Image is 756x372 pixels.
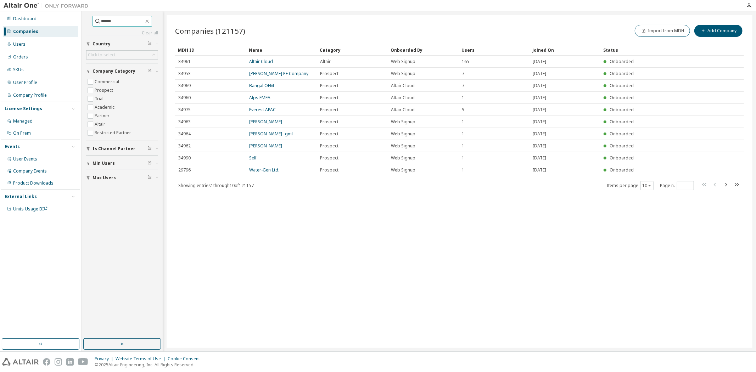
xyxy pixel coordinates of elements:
[320,131,338,137] span: Prospect
[462,71,464,77] span: 7
[249,155,257,161] a: Self
[391,107,415,113] span: Altair Cloud
[642,183,652,188] button: 10
[86,51,158,59] div: Click to select
[320,83,338,89] span: Prospect
[13,29,38,34] div: Companies
[13,16,37,22] div: Dashboard
[533,119,546,125] span: [DATE]
[320,44,385,56] div: Category
[13,156,37,162] div: User Events
[13,180,54,186] div: Product Downloads
[95,112,111,120] label: Partner
[391,95,415,101] span: Altair Cloud
[95,86,114,95] label: Prospect
[320,71,338,77] span: Prospect
[147,160,152,166] span: Clear filter
[610,167,634,173] span: Onboarded
[610,155,634,161] span: Onboarded
[2,358,39,366] img: altair_logo.svg
[93,41,111,47] span: Country
[660,181,694,190] span: Page n.
[13,67,24,73] div: SKUs
[178,44,243,56] div: MDH ID
[86,156,158,171] button: Min Users
[95,356,116,362] div: Privacy
[533,95,546,101] span: [DATE]
[95,120,107,129] label: Altair
[147,41,152,47] span: Clear filter
[66,358,74,366] img: linkedin.svg
[86,141,158,157] button: Is Channel Partner
[462,59,469,64] span: 165
[533,83,546,89] span: [DATE]
[533,59,546,64] span: [DATE]
[13,206,48,212] span: Units Usage BI
[178,83,191,89] span: 34969
[78,358,88,366] img: youtube.svg
[533,71,546,77] span: [DATE]
[249,119,282,125] a: [PERSON_NAME]
[168,356,204,362] div: Cookie Consent
[175,26,245,36] span: Companies (121157)
[249,58,273,64] a: Altair Cloud
[320,167,338,173] span: Prospect
[93,160,115,166] span: Min Users
[178,167,191,173] span: 29796
[462,167,464,173] span: 1
[5,144,20,150] div: Events
[391,83,415,89] span: Altair Cloud
[116,356,168,362] div: Website Terms of Use
[532,44,598,56] div: Joined On
[93,175,116,181] span: Max Users
[462,83,464,89] span: 7
[320,95,338,101] span: Prospect
[178,119,191,125] span: 34963
[610,131,634,137] span: Onboarded
[461,44,527,56] div: Users
[13,92,47,98] div: Company Profile
[147,146,152,152] span: Clear filter
[5,106,42,112] div: License Settings
[462,155,464,161] span: 1
[607,181,654,190] span: Items per page
[178,155,191,161] span: 34990
[462,119,464,125] span: 1
[178,59,191,64] span: 34961
[610,95,634,101] span: Onboarded
[610,143,634,149] span: Onboarded
[249,95,270,101] a: Alps EMEA
[4,2,92,9] img: Altair One
[610,107,634,113] span: Onboarded
[533,131,546,137] span: [DATE]
[249,83,274,89] a: Bangal OEM
[635,25,690,37] button: Import from MDH
[13,168,47,174] div: Company Events
[147,68,152,74] span: Clear filter
[178,95,191,101] span: 34960
[610,83,634,89] span: Onboarded
[391,44,456,56] div: Onboarded By
[249,44,314,56] div: Name
[178,131,191,137] span: 34964
[178,71,191,77] span: 34953
[391,119,415,125] span: Web Signup
[320,107,338,113] span: Prospect
[694,25,743,37] button: Add Company
[462,95,464,101] span: 1
[86,170,158,186] button: Max Users
[249,107,276,113] a: Everest APAC
[610,71,634,77] span: Onboarded
[55,358,62,366] img: instagram.svg
[13,130,31,136] div: On Prem
[603,44,701,56] div: Status
[43,358,50,366] img: facebook.svg
[462,107,464,113] span: 5
[95,362,204,368] p: © 2025 Altair Engineering, Inc. All Rights Reserved.
[178,107,191,113] span: 34975
[320,59,331,64] span: Altair
[13,41,26,47] div: Users
[320,143,338,149] span: Prospect
[178,182,254,188] span: Showing entries 1 through 10 of 121157
[320,155,338,161] span: Prospect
